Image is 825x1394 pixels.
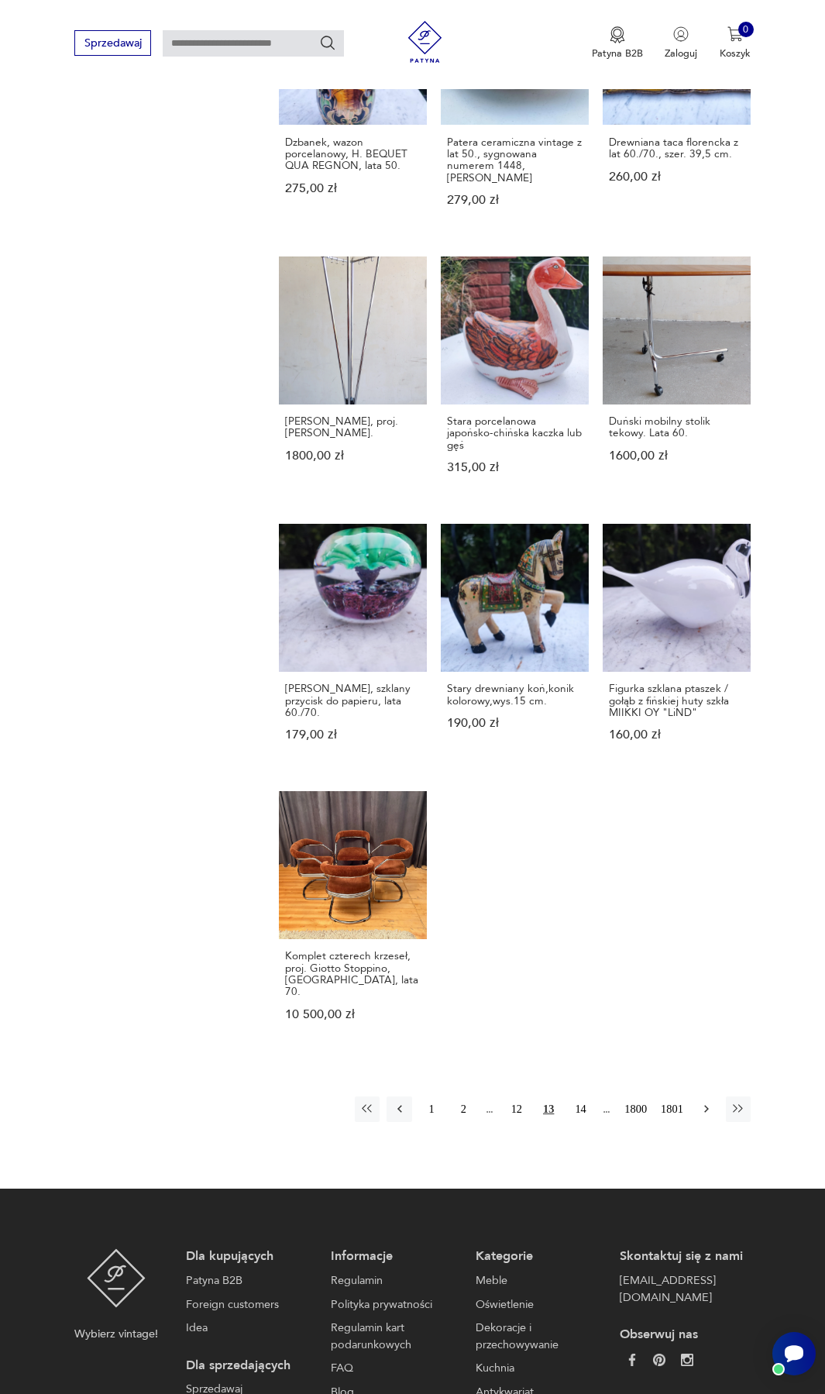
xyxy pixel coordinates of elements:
[681,1354,693,1366] img: c2fd9cf7f39615d9d6839a72ae8e59e5.webp
[620,1272,744,1306] a: [EMAIL_ADDRESS][DOMAIN_NAME]
[609,136,744,160] h3: Drewniana taca florencka z lat 60./70., szer. 39,5 cm.
[331,1320,455,1353] a: Regulamin kart podarunkowych
[665,26,697,60] button: Zaloguj
[568,1096,593,1121] button: 14
[658,1096,687,1121] button: 1801
[285,950,421,997] h3: Komplet czterech krzeseł, proj. Giotto Stoppino, [GEOGRAPHIC_DATA], lata 70.
[720,26,751,60] button: 0Koszyk
[74,30,151,56] button: Sprzedawaj
[285,1009,421,1021] p: 10 500,00 zł
[620,1327,744,1344] p: Obserwuj nas
[476,1272,600,1289] a: Meble
[447,718,583,729] p: 190,00 zł
[592,46,643,60] p: Patyna B2B
[186,1358,310,1375] p: Dla sprzedających
[609,171,744,183] p: 260,00 zł
[447,136,583,184] h3: Patera ceramiczna vintage z lat 50., sygnowana numerem 1448, [PERSON_NAME]
[626,1354,638,1366] img: da9060093f698e4c3cedc1453eec5031.webp
[331,1248,455,1265] p: Informacje
[74,1326,158,1343] p: Wybierz vintage!
[447,683,583,707] h3: Stary drewniany koń,konik kolorowy,wys.15 cm.
[476,1360,600,1377] a: Kuchnia
[609,729,744,741] p: 160,00 zł
[603,524,751,769] a: Figurka szklana ptaszek / gołąb z fińskiej huty szkła MIIKKI OY "LiND"Figurka szklana ptaszek / g...
[536,1096,561,1121] button: 13
[665,46,697,60] p: Zaloguj
[186,1296,310,1313] a: Foreign customers
[476,1320,600,1353] a: Dekoracje i przechowywanie
[592,26,643,60] a: Ikona medaluPatyna B2B
[603,256,751,501] a: Duński mobilny stolik tekowy. Lata 60.Duński mobilny stolik tekowy. Lata 60.1600,00 zł
[399,21,451,63] img: Patyna - sklep z meblami i dekoracjami vintage
[331,1296,455,1313] a: Polityka prywatności
[186,1320,310,1337] a: Idea
[447,415,583,451] h3: Stara porcelanowa japońsko-chińska kaczka lub gęś
[609,683,744,718] h3: Figurka szklana ptaszek / gołąb z fińskiej huty szkła MIIKKI OY "LiND"
[673,26,689,42] img: Ikonka użytkownika
[653,1354,665,1366] img: 37d27d81a828e637adc9f9cb2e3d3a8a.webp
[772,1332,816,1375] iframe: Smartsupp widget button
[610,26,625,43] img: Ikona medalu
[74,40,151,49] a: Sprzedawaj
[285,415,421,439] h3: [PERSON_NAME], proj. [PERSON_NAME].
[476,1248,600,1265] p: Kategorie
[285,683,421,718] h3: [PERSON_NAME], szklany przycisk do papieru, lata 60./70.
[186,1272,310,1289] a: Patyna B2B
[592,26,643,60] button: Patyna B2B
[331,1272,455,1289] a: Regulamin
[720,46,751,60] p: Koszyk
[621,1096,651,1121] button: 1800
[279,256,427,501] a: Wieszak Bauhaus, proj. Willy Van der Meeren.[PERSON_NAME], proj. [PERSON_NAME].1800,00 zł
[279,791,427,1048] a: Komplet czterech krzeseł, proj. Giotto Stoppino, Włochy, lata 70.Komplet czterech krzeseł, proj. ...
[451,1096,476,1121] button: 2
[441,524,589,769] a: Stary drewniany koń,konik kolorowy,wys.15 cm.Stary drewniany koń,konik kolorowy,wys.15 cm.190,00 zł
[441,256,589,501] a: Stara porcelanowa japońsko-chińska kaczka lub gęśStara porcelanowa japońsko-chińska kaczka lub gę...
[285,450,421,462] p: 1800,00 zł
[279,524,427,769] a: Murano, szklany przycisk do papieru, lata 60./70.[PERSON_NAME], szklany przycisk do papieru, lata...
[331,1360,455,1377] a: FAQ
[186,1248,310,1265] p: Dla kupujących
[727,26,743,42] img: Ikona koszyka
[476,1296,600,1313] a: Oświetlenie
[738,22,754,37] div: 0
[447,462,583,473] p: 315,00 zł
[285,729,421,741] p: 179,00 zł
[620,1248,744,1265] p: Skontaktuj się z nami
[285,136,421,172] h3: Dzbanek, wazon porcelanowy, H. BEQUET QUA REGNON, lata 50.
[419,1096,444,1121] button: 1
[285,183,421,194] p: 275,00 zł
[319,34,336,51] button: Szukaj
[447,194,583,206] p: 279,00 zł
[504,1096,529,1121] button: 12
[609,415,744,439] h3: Duński mobilny stolik tekowy. Lata 60.
[609,450,744,462] p: 1600,00 zł
[87,1248,146,1308] img: Patyna - sklep z meblami i dekoracjami vintage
